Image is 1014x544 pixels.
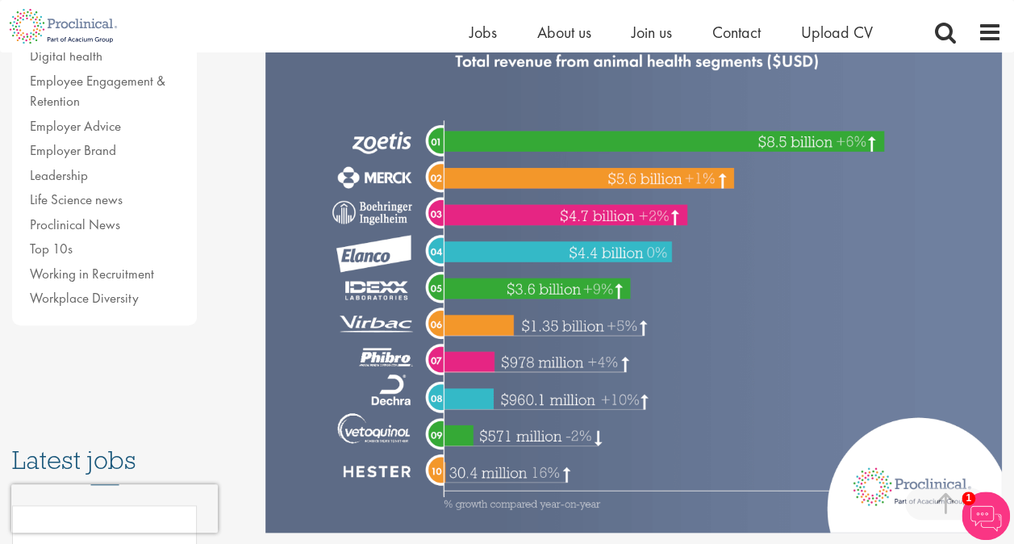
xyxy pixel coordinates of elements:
a: Top 10s [30,240,73,257]
a: Jobs [469,22,497,43]
a: Upload CV [801,22,873,43]
a: Employer Brand [30,141,116,159]
a: Employer Advice [30,117,121,135]
a: About us [537,22,591,43]
a: Employee Engagement & Retention [30,72,165,111]
a: Leadership [30,166,88,184]
a: Workplace Diversity [30,289,139,307]
span: 1 [962,492,975,505]
a: Life Science news [30,190,123,208]
img: Chatbot [962,492,1010,540]
h3: Latest jobs [12,406,197,485]
a: Join us [632,22,672,43]
a: Working in Recruitment [30,265,154,282]
a: Proclinical News [30,216,120,233]
iframe: reCAPTCHA [11,484,218,533]
a: Digital health [30,47,102,65]
a: Contact [712,22,761,43]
